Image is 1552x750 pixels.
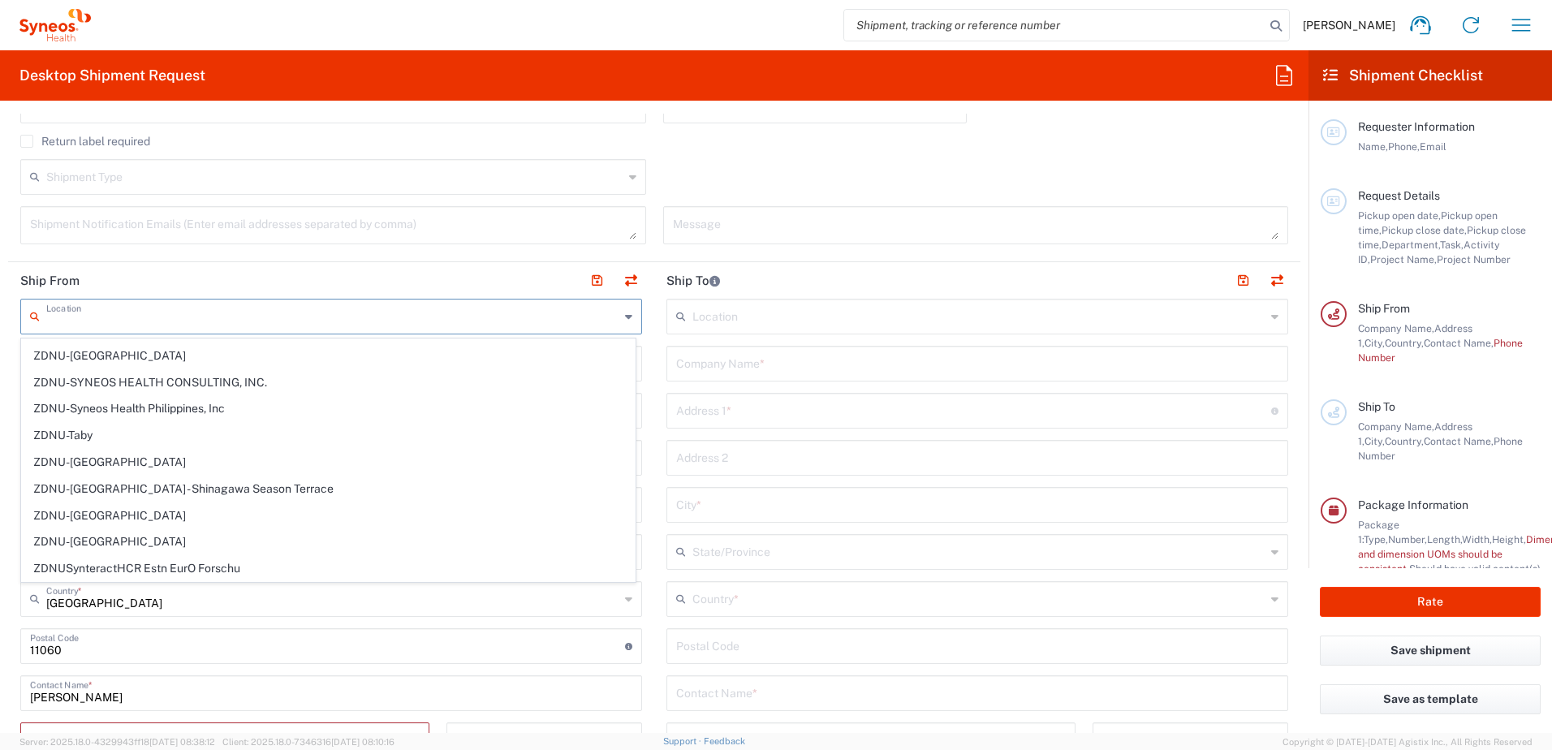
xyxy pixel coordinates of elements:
span: Should have valid content(s) [1409,562,1541,575]
a: Support [663,736,704,746]
h2: Ship From [20,273,80,289]
span: Contact Name, [1424,435,1494,447]
span: Country, [1385,435,1424,447]
span: Request Details [1358,189,1440,202]
span: Server: 2025.18.0-4329943ff18 [19,737,215,747]
span: ZDNUSynteractHCR Estn EurO Forschu [22,556,635,581]
span: ZDNU-[GEOGRAPHIC_DATA] [22,343,635,369]
span: Length, [1427,533,1462,545]
span: Number, [1388,533,1427,545]
span: Pickup open date, [1358,209,1441,222]
span: Name, [1358,140,1388,153]
a: Feedback [704,736,745,746]
h2: Ship To [666,273,720,289]
span: Task, [1440,239,1464,251]
span: Width, [1462,533,1492,545]
span: Type, [1364,533,1388,545]
span: Ship From [1358,302,1410,315]
span: Phone, [1388,140,1420,153]
span: ZDNU-[GEOGRAPHIC_DATA] [22,529,635,554]
span: Height, [1492,533,1526,545]
span: Ship To [1358,400,1395,413]
span: Package Information [1358,498,1468,511]
span: ZDNU-[GEOGRAPHIC_DATA] [22,503,635,528]
span: Project Number [1437,253,1511,265]
span: City, [1364,435,1385,447]
span: Company Name, [1358,322,1434,334]
span: Copyright © [DATE]-[DATE] Agistix Inc., All Rights Reserved [1283,735,1533,749]
span: Pickup close date, [1382,224,1467,236]
span: Project Name, [1370,253,1437,265]
span: Client: 2025.18.0-7346316 [222,737,394,747]
span: Country, [1385,337,1424,349]
button: Rate [1320,587,1541,617]
span: [DATE] 08:38:12 [149,737,215,747]
span: Company Name, [1358,420,1434,433]
span: ZDNU-SYNEOS HEALTH CONSULTING, INC. [22,370,635,395]
label: Return label required [20,135,150,148]
h2: Desktop Shipment Request [19,66,205,85]
input: Shipment, tracking or reference number [844,10,1265,41]
h2: Shipment Checklist [1323,66,1483,85]
span: Package 1: [1358,519,1399,545]
span: Email [1420,140,1446,153]
span: Department, [1382,239,1440,251]
span: ZDNU-Syneos Health Philippines, Inc [22,396,635,421]
span: ZDNU-[GEOGRAPHIC_DATA] [22,450,635,475]
span: Requester Information [1358,120,1475,133]
span: ZDNU-Taby [22,423,635,448]
span: [PERSON_NAME] [1303,18,1395,32]
span: ZDNU-[GEOGRAPHIC_DATA] - Shinagawa Season Terrace [22,476,635,502]
span: [DATE] 08:10:16 [331,737,394,747]
button: Save as template [1320,684,1541,714]
button: Save shipment [1320,636,1541,666]
span: City, [1364,337,1385,349]
span: Contact Name, [1424,337,1494,349]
